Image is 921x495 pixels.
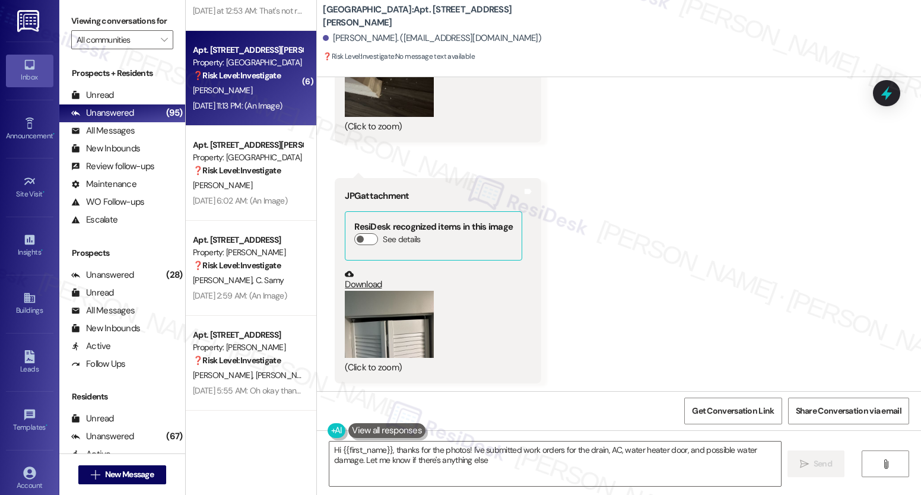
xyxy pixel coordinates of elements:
[71,448,111,461] div: Active
[193,355,281,366] strong: ❓ Risk Level: Investigate
[71,107,134,119] div: Unanswered
[193,370,256,380] span: [PERSON_NAME]
[193,139,303,151] div: Apt. [STREET_ADDRESS][PERSON_NAME]
[71,287,114,299] div: Unread
[345,190,409,202] b: JPG attachment
[41,246,43,255] span: •
[193,151,303,164] div: Property: [GEOGRAPHIC_DATA]
[71,430,134,443] div: Unanswered
[59,391,185,403] div: Residents
[323,32,541,45] div: [PERSON_NAME]. ([EMAIL_ADDRESS][DOMAIN_NAME])
[46,421,47,430] span: •
[193,341,303,354] div: Property: [PERSON_NAME]
[163,266,185,284] div: (28)
[59,67,185,80] div: Prospects + Residents
[323,4,560,29] b: [GEOGRAPHIC_DATA]: Apt. [STREET_ADDRESS][PERSON_NAME]
[323,52,394,61] strong: ❓ Risk Level: Investigate
[193,180,252,191] span: [PERSON_NAME]
[161,35,167,45] i: 
[329,442,781,486] textarea: Hi {{first_name}}, thanks for the photos! I've submitted work
[193,44,303,56] div: Apt. [STREET_ADDRESS][PERSON_NAME]
[6,172,53,204] a: Site Visit •
[17,10,42,32] img: ResiDesk Logo
[6,405,53,437] a: Templates •
[71,89,114,101] div: Unread
[71,160,154,173] div: Review follow-ups
[71,269,134,281] div: Unanswered
[193,56,303,69] div: Property: [GEOGRAPHIC_DATA]
[193,85,252,96] span: [PERSON_NAME]
[71,214,117,226] div: Escalate
[193,5,365,16] div: [DATE] at 12:53 AM: That's not rent it's a sub let fee.
[71,12,173,30] label: Viewing conversations for
[105,468,154,481] span: New Message
[787,450,845,477] button: Send
[71,125,135,137] div: All Messages
[800,459,809,469] i: 
[193,165,281,176] strong: ❓ Risk Level: Investigate
[881,459,890,469] i: 
[193,246,303,259] div: Property: [PERSON_NAME]
[345,120,522,133] div: (Click to zoom)
[796,405,901,417] span: Share Conversation via email
[6,347,53,379] a: Leads
[71,358,126,370] div: Follow Ups
[193,70,281,81] strong: ❓ Risk Level: Investigate
[6,55,53,87] a: Inbox
[345,361,522,374] div: (Click to zoom)
[345,269,522,290] a: Download
[684,398,782,424] button: Get Conversation Link
[71,142,140,155] div: New Inbounds
[91,470,100,480] i: 
[193,260,281,271] strong: ❓ Risk Level: Investigate
[193,234,303,246] div: Apt. [STREET_ADDRESS]
[163,427,185,446] div: (67)
[193,195,287,206] div: [DATE] 6:02 AM: (An Image)
[193,275,256,285] span: [PERSON_NAME]
[193,329,303,341] div: Apt. [STREET_ADDRESS]
[59,247,185,259] div: Prospects
[193,290,287,301] div: [DATE] 2:59 AM: (An Image)
[53,130,55,138] span: •
[6,288,53,320] a: Buildings
[77,30,154,49] input: All communities
[256,275,284,285] span: C. Samy
[71,196,144,208] div: WO Follow-ups
[383,233,420,246] label: See details
[71,322,140,335] div: New Inbounds
[163,104,185,122] div: (95)
[814,458,832,470] span: Send
[43,188,45,196] span: •
[323,50,475,63] span: : No message text available
[354,221,513,233] b: ResiDesk recognized items in this image
[71,178,136,191] div: Maintenance
[345,291,434,358] button: Zoom image
[193,385,316,396] div: [DATE] 5:55 AM: Oh okay thank you!
[692,405,774,417] span: Get Conversation Link
[71,412,114,425] div: Unread
[6,230,53,262] a: Insights •
[193,100,282,111] div: [DATE] 11:13 PM: (An Image)
[71,304,135,317] div: All Messages
[788,398,909,424] button: Share Conversation via email
[78,465,166,484] button: New Message
[256,370,315,380] span: [PERSON_NAME]
[6,463,53,495] a: Account
[71,340,111,353] div: Active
